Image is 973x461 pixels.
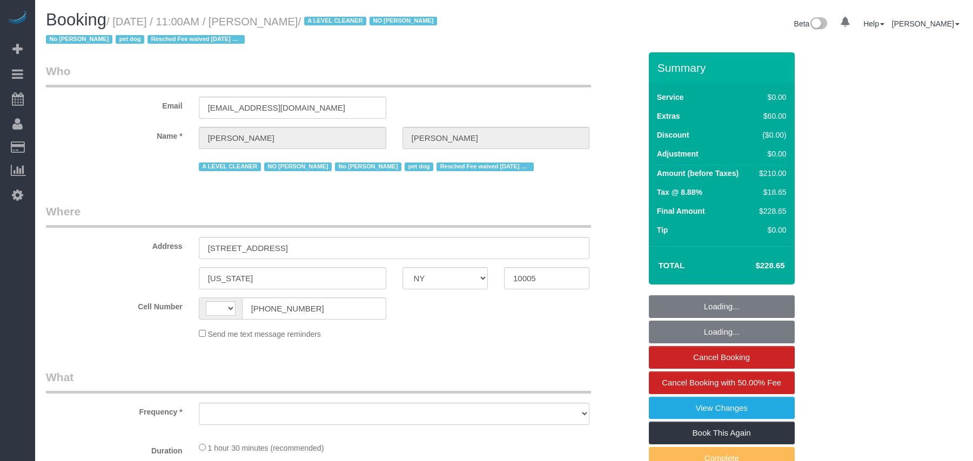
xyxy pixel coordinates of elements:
[794,19,828,28] a: Beta
[38,237,191,252] label: Address
[892,19,959,28] a: [PERSON_NAME]
[264,162,332,171] span: NO [PERSON_NAME]
[208,330,321,338] span: Send me text message reminders
[657,130,689,140] label: Discount
[38,442,191,456] label: Duration
[662,378,781,387] span: Cancel Booking with 50.00% Fee
[723,261,784,270] h4: $228.65
[657,92,684,103] label: Service
[657,111,680,121] label: Extras
[38,97,191,111] label: Email
[199,97,386,119] input: Email
[46,63,591,87] legend: Who
[370,17,437,25] span: NO [PERSON_NAME]
[809,17,827,31] img: New interface
[6,11,28,26] img: Automaid Logo
[116,35,144,44] span: pet dog
[199,267,386,289] input: City
[755,206,786,216] div: $228.65
[38,297,191,312] label: Cell Number
[242,297,386,320] input: Cell Number
[46,204,591,228] legend: Where
[335,162,401,171] span: No [PERSON_NAME]
[657,225,668,235] label: Tip
[649,346,795,369] a: Cancel Booking
[405,162,433,171] span: pet dog
[46,16,440,46] small: / [DATE] / 11:00AM / [PERSON_NAME]
[755,225,786,235] div: $0.00
[199,162,261,171] span: A LEVEL CLEANER
[755,168,786,179] div: $210.00
[755,130,786,140] div: ($0.00)
[504,267,589,289] input: Zip Code
[657,168,739,179] label: Amount (before Taxes)
[147,35,245,44] span: Resched Fee waived [DATE] moved to 15th
[755,111,786,121] div: $60.00
[46,35,112,44] span: No [PERSON_NAME]
[755,187,786,198] div: $18.65
[649,422,795,444] a: Book This Again
[199,127,386,149] input: First Name
[208,444,324,452] span: 1 hour 30 minutes (recommended)
[755,92,786,103] div: $0.00
[402,127,590,149] input: Last Name
[437,162,534,171] span: Resched Fee waived [DATE] moved to 15th
[46,369,591,394] legend: What
[657,187,702,198] label: Tax @ 8.88%
[649,371,795,394] a: Cancel Booking with 50.00% Fee
[46,10,106,29] span: Booking
[38,403,191,417] label: Frequency *
[755,148,786,159] div: $0.00
[657,206,705,216] label: Final Amount
[304,17,366,25] span: A LEVEL CLEANER
[38,127,191,141] label: Name *
[649,397,795,419] a: View Changes
[863,19,884,28] a: Help
[659,261,685,270] strong: Total
[657,148,699,159] label: Adjustment
[657,62,789,74] h3: Summary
